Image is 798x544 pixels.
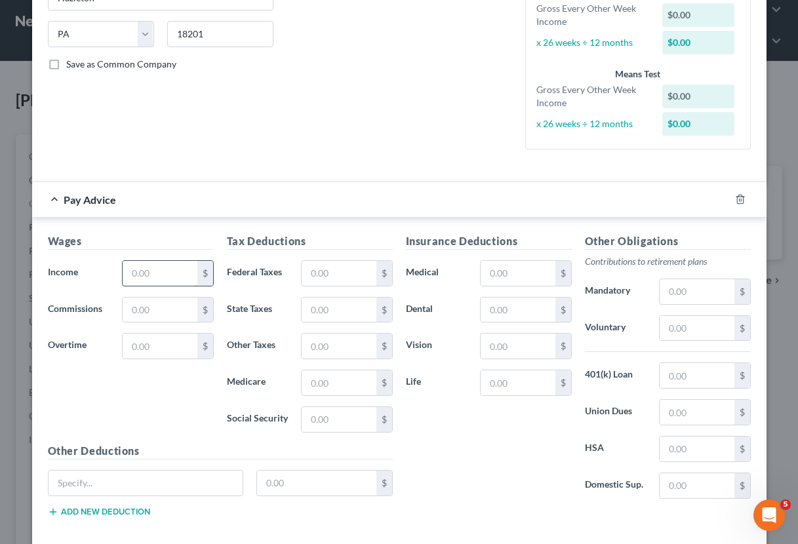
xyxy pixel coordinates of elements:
input: 0.00 [123,298,197,322]
div: $ [734,437,750,461]
div: $ [376,298,392,322]
div: $ [376,471,392,495]
div: $ [376,261,392,286]
div: $ [197,298,213,322]
input: 0.00 [481,261,555,286]
div: $0.00 [662,85,734,108]
label: Mandatory [578,279,653,305]
div: $ [734,316,750,341]
span: Save as Common Company [66,58,176,69]
div: $ [376,407,392,432]
span: Pay Advice [64,193,116,206]
div: $ [555,370,571,395]
label: Life [399,370,474,396]
div: Gross Every Other Week Income [530,83,656,109]
div: $0.00 [662,112,734,136]
label: Social Security [220,406,295,433]
input: 0.00 [660,316,734,341]
label: Vision [399,333,474,359]
h5: Other Obligations [585,233,751,250]
input: 0.00 [302,407,376,432]
label: HSA [578,436,653,462]
div: $ [376,370,392,395]
span: Income [48,266,78,277]
label: Union Dues [578,399,653,425]
div: $ [734,400,750,425]
div: $ [734,279,750,304]
h5: Insurance Deductions [406,233,572,250]
div: $ [555,298,571,322]
span: 5 [780,499,791,510]
button: Add new deduction [48,507,150,517]
h5: Wages [48,233,214,250]
input: 0.00 [660,437,734,461]
div: $0.00 [662,31,734,54]
h5: Other Deductions [48,443,393,459]
input: Specify... [49,471,243,495]
div: $0.00 [662,3,734,27]
input: 0.00 [660,279,734,304]
div: x 26 weeks ÷ 12 months [530,36,656,49]
input: 0.00 [481,370,555,395]
label: Domestic Sup. [578,473,653,499]
div: Gross Every Other Week Income [530,2,656,28]
input: 0.00 [660,363,734,388]
div: $ [376,334,392,359]
label: 401(k) Loan [578,362,653,389]
label: Medicare [220,370,295,396]
div: $ [555,261,571,286]
input: 0.00 [302,334,376,359]
label: State Taxes [220,297,295,323]
label: Federal Taxes [220,260,295,286]
label: Dental [399,297,474,323]
div: $ [734,473,750,498]
div: Means Test [536,68,740,81]
input: Enter zip... [167,21,273,47]
input: 0.00 [257,471,376,495]
input: 0.00 [481,334,555,359]
div: x 26 weeks ÷ 12 months [530,117,656,130]
label: Other Taxes [220,333,295,359]
input: 0.00 [660,400,734,425]
input: 0.00 [123,334,197,359]
h5: Tax Deductions [227,233,393,250]
input: 0.00 [302,298,376,322]
div: $ [734,363,750,388]
div: $ [555,334,571,359]
p: Contributions to retirement plans [585,255,751,268]
label: Voluntary [578,315,653,341]
input: 0.00 [660,473,734,498]
label: Medical [399,260,474,286]
iframe: Intercom live chat [753,499,785,531]
label: Commissions [41,297,116,323]
div: $ [197,334,213,359]
input: 0.00 [481,298,555,322]
input: 0.00 [302,370,376,395]
input: 0.00 [123,261,197,286]
div: $ [197,261,213,286]
input: 0.00 [302,261,376,286]
label: Overtime [41,333,116,359]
